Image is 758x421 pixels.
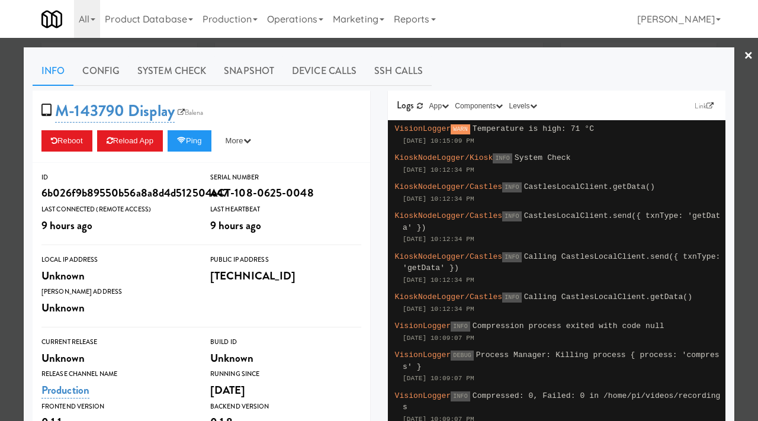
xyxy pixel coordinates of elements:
[403,211,721,232] span: CastlesLocalClient.send({ txnType: 'getData' })
[41,9,62,30] img: Micromart
[210,336,361,348] div: Build Id
[41,266,192,286] div: Unknown
[395,322,451,330] span: VisionLogger
[210,368,361,380] div: Running Since
[403,252,721,273] span: Calling CastlesLocalClient.send({ txnType: 'getData' })
[210,254,361,266] div: Public IP Address
[210,172,361,184] div: Serial Number
[175,107,207,118] a: Balena
[210,217,261,233] span: 9 hours ago
[515,153,571,162] span: System Check
[502,182,521,192] span: INFO
[283,56,365,86] a: Device Calls
[403,137,474,144] span: [DATE] 10:15:09 PM
[403,195,474,203] span: [DATE] 10:12:34 PM
[524,293,692,301] span: Calling CastlesLocalClient.getData()
[55,99,175,123] a: M-143790 Display
[403,306,474,313] span: [DATE] 10:12:34 PM
[451,391,470,401] span: INFO
[524,182,655,191] span: CastlesLocalClient.getData()
[73,56,129,86] a: Config
[502,293,521,303] span: INFO
[692,100,717,112] a: Link
[395,182,503,191] span: KioskNodeLogger/Castles
[473,124,594,133] span: Temperature is high: 71 °C
[426,100,452,112] button: App
[129,56,215,86] a: System Check
[451,351,474,361] span: DEBUG
[395,252,503,261] span: KioskNodeLogger/Castles
[41,217,92,233] span: 9 hours ago
[403,335,474,342] span: [DATE] 10:09:07 PM
[451,124,470,134] span: WARN
[403,277,474,284] span: [DATE] 10:12:34 PM
[365,56,432,86] a: SSH Calls
[403,375,474,382] span: [DATE] 10:09:07 PM
[395,124,451,133] span: VisionLogger
[41,336,192,348] div: Current Release
[397,98,414,112] span: Logs
[215,56,283,86] a: Snapshot
[395,351,451,359] span: VisionLogger
[210,183,361,203] div: ACT-108-0625-0048
[451,322,470,332] span: INFO
[403,351,720,371] span: Process Manager: Killing process { process: 'compress' }
[395,153,493,162] span: KioskNodeLogger/Kiosk
[41,298,192,318] div: Unknown
[452,100,506,112] button: Components
[210,348,361,368] div: Unknown
[41,172,192,184] div: ID
[41,204,192,216] div: Last Connected (Remote Access)
[41,183,192,203] div: 6b026f9b89550b56a8a8d4d512504e47
[493,153,512,163] span: INFO
[168,130,211,152] button: Ping
[403,391,721,412] span: Compressed: 0, Failed: 0 in /home/pi/videos/recordings
[216,130,261,152] button: More
[502,211,521,221] span: INFO
[41,401,192,413] div: Frontend Version
[210,204,361,216] div: Last Heartbeat
[744,38,753,75] a: ×
[403,166,474,173] span: [DATE] 10:12:34 PM
[395,293,503,301] span: KioskNodeLogger/Castles
[502,252,521,262] span: INFO
[41,286,192,298] div: [PERSON_NAME] Address
[33,56,73,86] a: Info
[395,391,451,400] span: VisionLogger
[210,382,246,398] span: [DATE]
[473,322,664,330] span: Compression process exited with code null
[210,266,361,286] div: [TECHNICAL_ID]
[403,236,474,243] span: [DATE] 10:12:34 PM
[41,130,92,152] button: Reboot
[210,401,361,413] div: Backend Version
[506,100,539,112] button: Levels
[41,254,192,266] div: Local IP Address
[41,382,89,398] a: Production
[41,368,192,380] div: Release Channel Name
[41,348,192,368] div: Unknown
[395,211,503,220] span: KioskNodeLogger/Castles
[97,130,163,152] button: Reload App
